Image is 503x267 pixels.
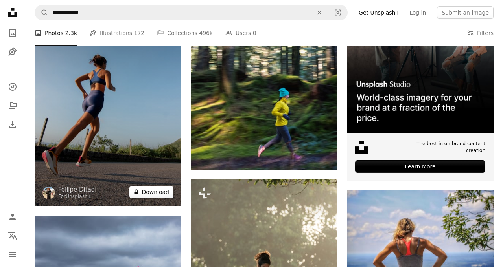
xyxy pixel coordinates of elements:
button: Language [5,228,20,243]
span: 172 [134,29,145,37]
button: Search Unsplash [35,5,48,20]
a: woman standing near tree looking below [347,236,494,243]
a: Collections [5,98,20,113]
a: Home — Unsplash [5,5,20,22]
a: a person running in the woods with trees in the background [191,74,337,81]
a: Log in [405,6,431,19]
a: Illustrations 172 [90,20,144,46]
a: Log in / Sign up [5,209,20,225]
a: Illustrations [5,44,20,60]
a: Fellipe Ditadi [58,186,97,194]
button: Download [129,186,173,198]
a: a woman running on a road with a sky background [35,93,181,100]
form: Find visuals sitewide [35,5,348,20]
a: Collections 496k [157,20,213,46]
div: Learn More [355,160,485,173]
button: Visual search [328,5,347,20]
a: Explore [5,79,20,95]
div: For [58,194,97,200]
span: The best in on-brand content creation [412,141,485,154]
a: Unsplash+ [66,194,92,199]
img: Go to Fellipe Ditadi's profile [42,187,55,199]
span: 0 [253,29,256,37]
a: Photos [5,25,20,41]
button: Menu [5,247,20,262]
span: 496k [199,29,213,37]
a: Download History [5,117,20,132]
img: file-1631678316303-ed18b8b5cb9cimage [355,141,368,154]
button: Filters [467,20,494,46]
a: Users 0 [225,20,256,46]
button: Clear [311,5,328,20]
a: Get Unsplash+ [354,6,405,19]
button: Submit an image [437,6,494,19]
